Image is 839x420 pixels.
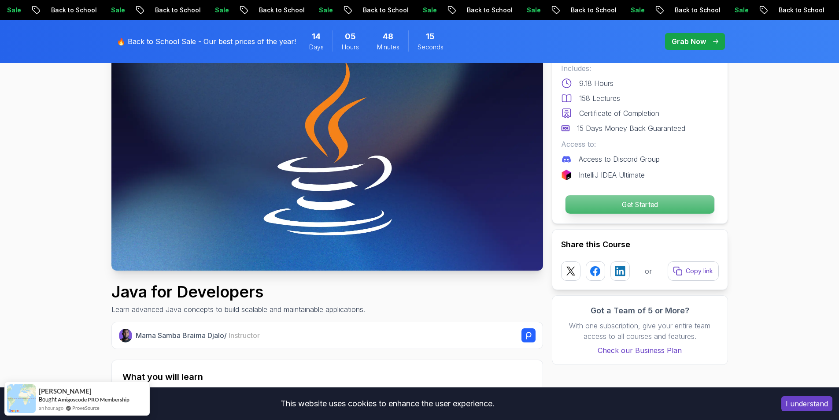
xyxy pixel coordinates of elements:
[39,396,57,403] span: Bought
[208,6,236,15] p: Sale
[104,6,132,15] p: Sale
[72,404,100,412] a: ProveSource
[122,371,532,383] h2: What you will learn
[561,139,719,149] p: Access to:
[7,394,768,413] div: This website uses cookies to enhance the user experience.
[565,195,714,214] button: Get Started
[728,6,756,15] p: Sale
[624,6,652,15] p: Sale
[119,329,133,342] img: Nelson Djalo
[772,6,832,15] p: Back to School
[645,266,652,276] p: or
[577,123,685,134] p: 15 Days Money Back Guaranteed
[39,404,63,412] span: an hour ago
[117,36,296,47] p: 🔥 Back to School Sale - Our best prices of the year!
[561,305,719,317] h3: Got a Team of 5 or More?
[426,30,435,43] span: 15 Seconds
[668,6,728,15] p: Back to School
[565,195,714,214] p: Get Started
[561,170,572,180] img: jetbrains logo
[561,320,719,342] p: With one subscription, give your entire team access to all courses and features.
[416,6,444,15] p: Sale
[111,28,543,271] img: java-for-developers_thumbnail
[39,387,92,395] span: [PERSON_NAME]
[309,43,324,52] span: Days
[252,6,312,15] p: Back to School
[520,6,548,15] p: Sale
[356,6,416,15] p: Back to School
[136,330,260,341] p: Mama Samba Braima Djalo /
[383,30,393,43] span: 48 Minutes
[460,6,520,15] p: Back to School
[342,43,359,52] span: Hours
[345,30,356,43] span: 5 Hours
[312,6,340,15] p: Sale
[579,78,614,89] p: 9.18 Hours
[377,43,399,52] span: Minutes
[58,396,129,403] a: Amigoscode PRO Membership
[7,384,36,413] img: provesource social proof notification image
[561,238,719,251] h2: Share this Course
[229,331,260,340] span: Instructor
[44,6,104,15] p: Back to School
[312,30,321,43] span: 14 Days
[579,108,659,119] p: Certificate of Completion
[579,154,660,164] p: Access to Discord Group
[672,36,706,47] p: Grab Now
[148,6,208,15] p: Back to School
[668,261,719,281] button: Copy link
[111,304,365,315] p: Learn advanced Java concepts to build scalable and maintainable applications.
[561,63,719,74] p: Includes:
[564,6,624,15] p: Back to School
[561,345,719,356] a: Check our Business Plan
[579,93,620,104] p: 158 Lectures
[686,267,713,275] p: Copy link
[111,283,365,301] h1: Java for Developers
[781,396,832,411] button: Accept cookies
[418,43,444,52] span: Seconds
[579,170,645,180] p: IntelliJ IDEA Ultimate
